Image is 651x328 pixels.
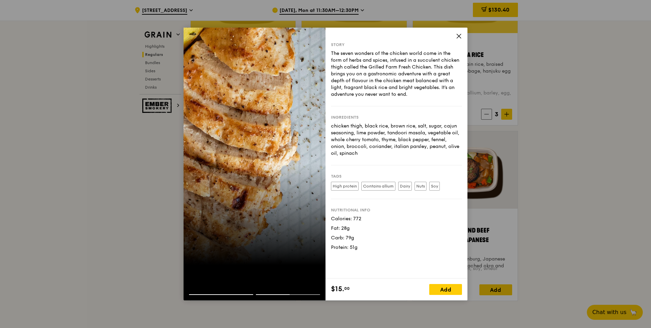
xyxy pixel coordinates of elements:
[331,42,462,47] div: Story
[361,182,395,191] label: Contains allium
[331,244,462,251] div: Protein: 51g
[331,215,462,222] div: Calories: 772
[344,286,350,291] span: 00
[331,50,462,98] div: The seven wonders of the chicken world come in the form of herbs and spices, infused in a succule...
[331,225,462,232] div: Fat: 28g
[331,284,344,294] span: $15.
[331,123,462,157] div: chicken thigh, black rice, brown rice, salt, sugar, cajun seasoning, lime powder, tandoori masala...
[415,182,426,191] label: Nuts
[398,182,412,191] label: Dairy
[331,174,462,179] div: Tags
[331,182,359,191] label: High protein
[331,115,462,120] div: Ingredients
[429,284,462,295] div: Add
[429,182,440,191] label: Soy
[331,235,462,241] div: Carb: 79g
[331,207,462,213] div: Nutritional info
